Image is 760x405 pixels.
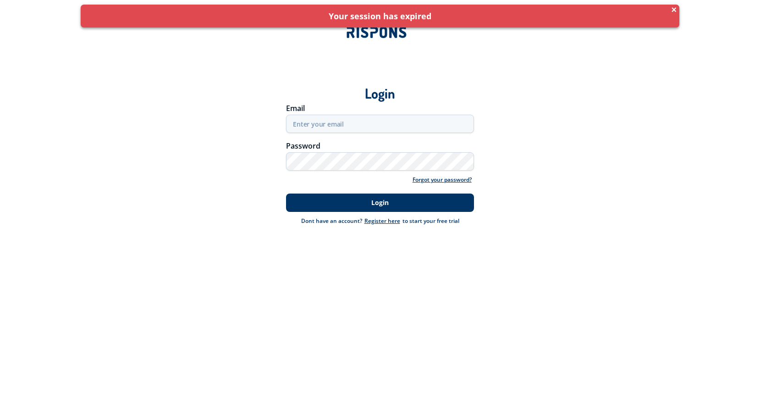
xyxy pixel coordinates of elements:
div: Email [286,105,474,112]
a: Forgot your password? [410,175,474,184]
a: Register here [362,217,402,225]
button: Login [286,194,474,212]
div: Password [286,142,474,150]
div: Login [66,71,694,102]
input: Enter your email [286,115,474,133]
span: × [671,6,677,13]
div: Your session has expired [88,11,672,21]
div: Dont have an account? [301,216,362,226]
div: to start your free trial [362,216,459,226]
